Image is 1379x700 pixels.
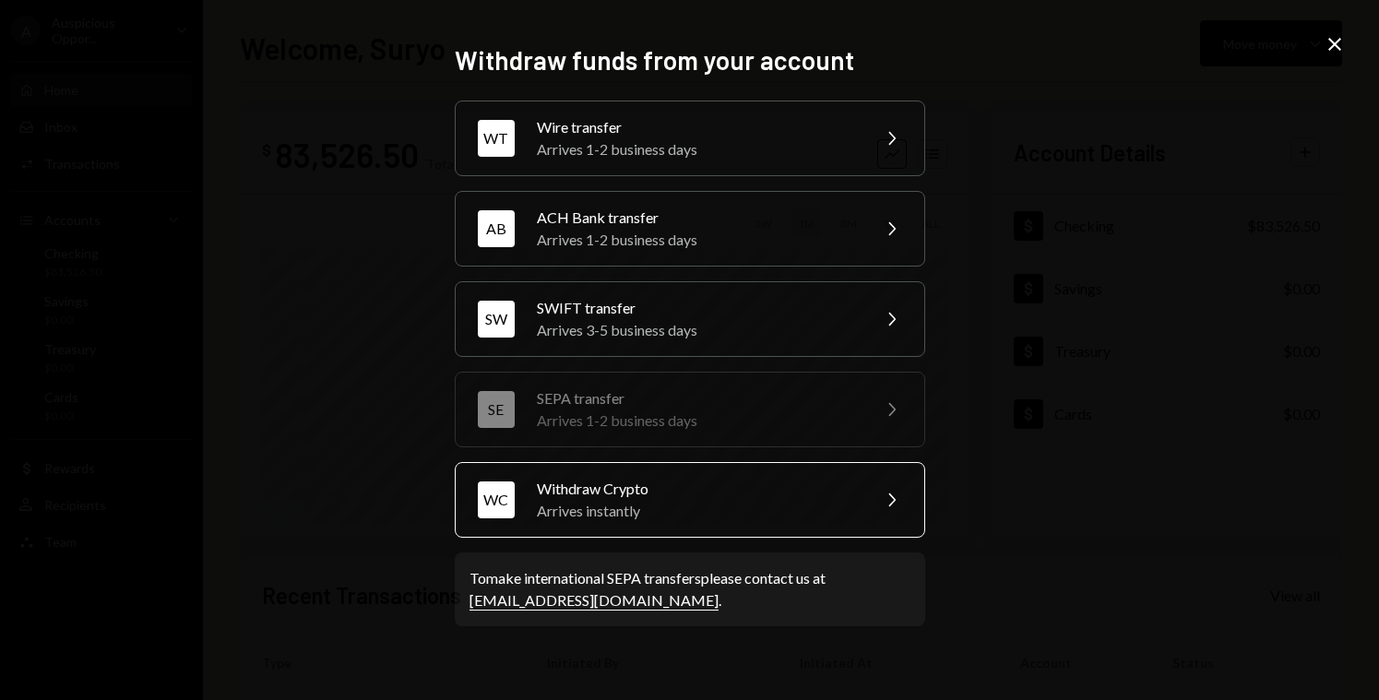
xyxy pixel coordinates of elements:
[537,409,858,432] div: Arrives 1-2 business days
[537,207,858,229] div: ACH Bank transfer
[537,229,858,251] div: Arrives 1-2 business days
[478,120,515,157] div: WT
[455,462,925,538] button: WCWithdraw CryptoArrives instantly
[455,42,925,78] h2: Withdraw funds from your account
[537,138,858,160] div: Arrives 1-2 business days
[470,591,719,611] a: [EMAIL_ADDRESS][DOMAIN_NAME]
[537,116,858,138] div: Wire transfer
[537,387,858,409] div: SEPA transfer
[455,101,925,176] button: WTWire transferArrives 1-2 business days
[455,281,925,357] button: SWSWIFT transferArrives 3-5 business days
[478,210,515,247] div: AB
[455,191,925,267] button: ABACH Bank transferArrives 1-2 business days
[537,319,858,341] div: Arrives 3-5 business days
[455,372,925,447] button: SESEPA transferArrives 1-2 business days
[470,567,910,611] div: To make international SEPA transfers please contact us at .
[537,478,858,500] div: Withdraw Crypto
[478,301,515,338] div: SW
[537,500,858,522] div: Arrives instantly
[537,297,858,319] div: SWIFT transfer
[478,481,515,518] div: WC
[478,391,515,428] div: SE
